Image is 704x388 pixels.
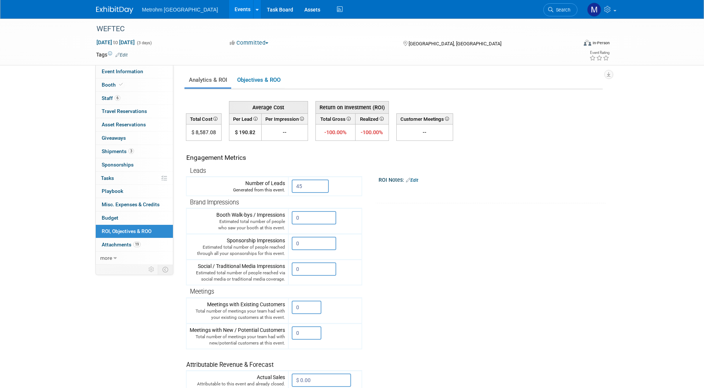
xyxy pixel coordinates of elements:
a: Shipments3 [96,145,173,158]
span: 6 [115,95,120,101]
span: $ 190.82 [235,129,255,135]
span: Meetings [190,288,214,295]
div: Number of Leads [190,180,285,193]
span: -100.00% [324,129,347,136]
th: Per Impression [261,113,308,124]
a: Edit [115,52,128,58]
th: Total Gross [315,113,356,124]
td: $ 8,587.08 [186,125,221,141]
span: Booth [102,82,124,88]
th: Per Lead [229,113,261,124]
span: to [112,39,119,45]
div: Generated from this event. [190,187,285,193]
a: more [96,252,173,265]
a: Objectives & ROO [233,73,285,87]
a: Edit [406,178,418,183]
th: Customer Meetings [396,113,453,124]
span: Asset Reservations [102,122,146,127]
span: Giveaways [102,135,126,141]
th: Average Cost [229,101,308,113]
a: ROI, Objectives & ROO [96,225,173,238]
span: [GEOGRAPHIC_DATA], [GEOGRAPHIC_DATA] [409,41,501,46]
a: Attachments19 [96,238,173,251]
i: Booth reservation complete [119,83,123,87]
div: Estimated total number of people who saw your booth at this event. [190,219,285,231]
div: Social / Traditional Media Impressions [190,262,285,282]
th: Return on Investment (ROI) [315,101,389,113]
div: WEFTEC [94,22,566,36]
div: Attributable to this event and already closed. [190,381,285,387]
div: Meetings with New / Potential Customers [190,326,285,346]
a: Analytics & ROI [184,73,231,87]
a: Misc. Expenses & Credits [96,198,173,211]
a: Booth [96,78,173,91]
div: Estimated total number of people reached through all your sponsorships for this event. [190,244,285,257]
span: Travel Reservations [102,108,147,114]
div: -- [400,129,450,136]
a: Search [543,3,577,16]
div: Engagement Metrics [186,153,359,162]
span: Shipments [102,148,134,154]
span: Leads [190,167,206,174]
span: Search [553,7,570,13]
span: Metrohm [GEOGRAPHIC_DATA] [142,7,218,13]
span: Misc. Expenses & Credits [102,201,160,207]
div: Total number of meetings your team had with your existing customers at this event. [190,308,285,321]
div: Actual Sales [190,374,285,387]
div: Sponsorship Impressions [190,237,285,257]
td: Tags [96,51,128,58]
div: Attributable Revenue & Forecast [186,351,358,369]
a: Sponsorships [96,158,173,171]
div: Meetings with Existing Customers [190,301,285,321]
a: Budget [96,211,173,224]
img: Format-Inperson.png [584,40,591,46]
img: ExhibitDay [96,6,133,14]
div: Estimated total number of people reached via social media or traditional media coverage. [190,270,285,282]
a: Asset Reservations [96,118,173,131]
a: Travel Reservations [96,105,173,118]
span: Playbook [102,188,123,194]
div: Total number of meetings your team had with new/potential customers at this event. [190,334,285,346]
span: -- [283,129,286,135]
a: Giveaways [96,132,173,145]
span: Brand Impressions [190,199,239,206]
span: Tasks [101,175,114,181]
div: ROI Notes: [379,174,606,184]
a: Event Information [96,65,173,78]
span: Budget [102,215,118,221]
a: Tasks [96,172,173,185]
span: Sponsorships [102,162,134,168]
div: Event Rating [589,51,609,55]
button: Committed [227,39,271,47]
a: Staff6 [96,92,173,105]
td: Toggle Event Tabs [158,265,173,274]
span: more [100,255,112,261]
span: 19 [133,242,141,247]
th: Total Cost [186,113,221,124]
td: Personalize Event Tab Strip [145,265,158,274]
div: Booth Walk-bys / Impressions [190,211,285,231]
span: Staff [102,95,120,101]
span: [DATE] [DATE] [96,39,135,46]
a: Playbook [96,185,173,198]
img: Michelle Simoes [587,3,601,17]
div: Event Format [534,39,610,50]
span: (3 days) [136,41,152,45]
span: Event Information [102,68,143,74]
th: Realized [356,113,389,124]
span: ROI, Objectives & ROO [102,228,151,234]
div: In-Person [592,40,610,46]
span: Attachments [102,242,141,248]
span: 3 [128,148,134,154]
span: -100.00% [361,129,383,136]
